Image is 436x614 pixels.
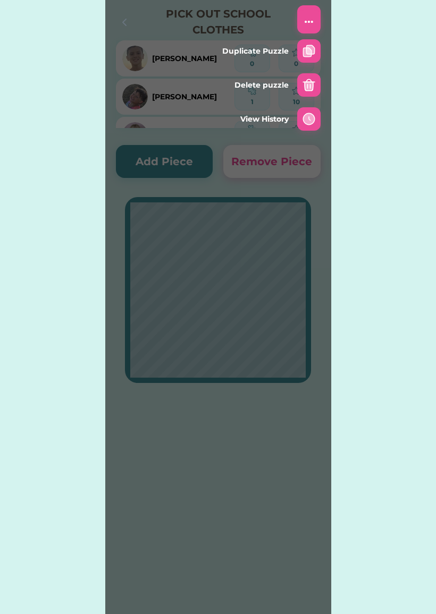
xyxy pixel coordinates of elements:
div: View History [240,114,289,125]
img: Interface-file-double--file-common-double.svg [303,45,315,57]
img: interface-time-clock-circle--clock-loading-measure-time-circle.svg [303,113,315,125]
h4: PICK OUT SCHOOL CLOTHES [150,6,287,38]
div: Delete puzzle [234,80,289,91]
div: Duplicate Puzzle [222,46,289,57]
img: interface-delete-bin-2--remove-delete-empty-bin-trash-garbage.svg [303,79,315,91]
img: Interface-setting-menu-horizontal-circle--navigation-dots-three-circle-button-horizontal-menu.svg [303,15,315,28]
